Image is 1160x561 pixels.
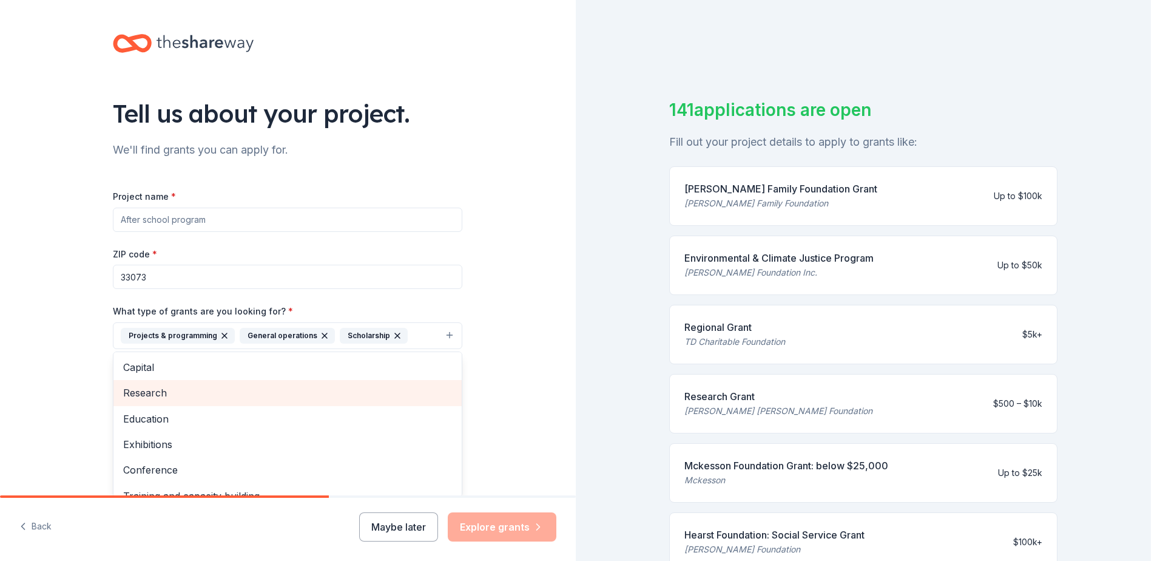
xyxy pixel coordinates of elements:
span: Exhibitions [123,437,452,452]
div: General operations [240,328,335,344]
button: Projects & programmingGeneral operationsScholarship [113,322,462,349]
div: Scholarship [340,328,408,344]
span: Research [123,385,452,401]
span: Capital [123,359,452,375]
span: Education [123,411,452,427]
span: Conference [123,462,452,478]
div: Projects & programmingGeneral operationsScholarship [113,352,462,497]
span: Training and capacity building [123,488,452,504]
div: Projects & programming [121,328,235,344]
